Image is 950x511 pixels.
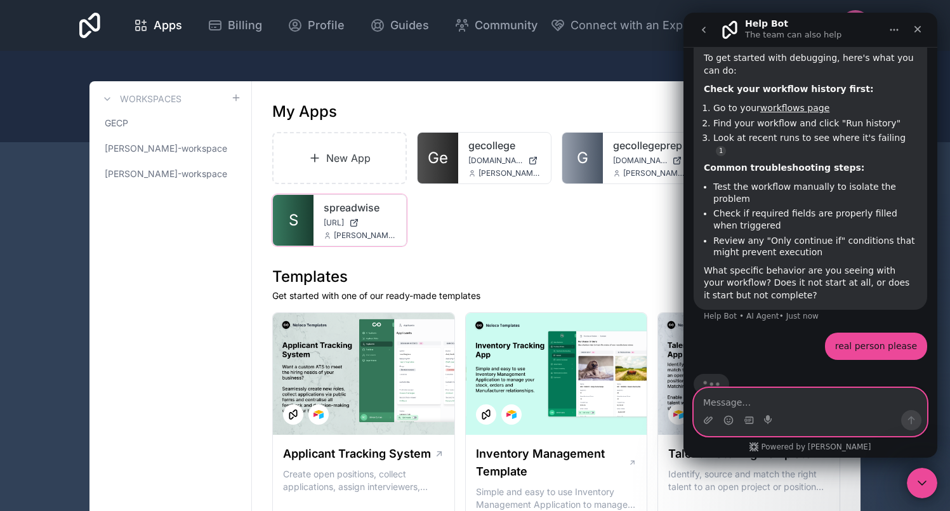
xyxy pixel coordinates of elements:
div: real person please [142,320,244,348]
span: [PERSON_NAME]-workspace [105,142,227,155]
span: GECP [105,117,128,129]
a: Workspaces [100,91,181,107]
a: GECP [100,112,241,135]
button: Send a message… [218,397,238,418]
span: [URL] [324,218,344,228]
span: Community [475,17,538,34]
button: Emoji picker [40,402,50,413]
span: G [577,148,588,168]
button: Connect with an Expert [550,17,698,34]
iframe: Intercom live chat [683,13,937,458]
p: Get started with one of our ready-made templates [272,289,840,302]
div: To get started with debugging, here's what you can do: [20,39,234,64]
img: Airtable Logo [673,409,683,420]
a: Guides [360,11,439,39]
li: Check if required fields are properly filled when triggered [30,195,234,218]
iframe: Intercom live chat [907,468,937,498]
li: Find your workflow and click "Run history" [30,105,234,117]
h1: My Apps [272,102,337,122]
span: [PERSON_NAME][EMAIL_ADDRESS] [334,230,396,241]
span: Apps [154,17,182,34]
a: [URL] [324,218,396,228]
span: [PERSON_NAME]-workspace [105,168,227,180]
span: [PERSON_NAME][EMAIL_ADDRESS][DOMAIN_NAME] [623,168,685,178]
span: [PERSON_NAME][EMAIL_ADDRESS][DOMAIN_NAME] [478,168,541,178]
a: Ge [418,133,458,183]
a: S [273,195,313,246]
img: Airtable Logo [506,409,517,420]
a: [DOMAIN_NAME] [468,156,541,166]
a: [PERSON_NAME]-workspace [100,163,241,185]
span: Profile [308,17,345,34]
a: Apps [123,11,192,39]
a: Source reference 140763730: [32,133,43,143]
span: Guides [390,17,429,34]
textarea: Message… [11,376,243,397]
span: Ge [428,148,448,168]
button: Gif picker [60,402,70,413]
p: Identify, source and match the right talent to an open project or position with our Talent Matchi... [668,468,829,493]
a: New App [272,132,407,184]
li: Test the workflow manually to isolate the problem [30,168,234,192]
li: Look at recent runs to see where it's failing [30,119,234,143]
h3: Workspaces [120,93,181,105]
a: G [562,133,603,183]
h1: Talent Matching Template [668,445,812,463]
a: workflows page [77,90,146,100]
a: [DOMAIN_NAME] [613,156,685,166]
a: [PERSON_NAME]-workspace [100,137,241,160]
div: real person please [152,328,234,340]
button: Start recording [81,402,91,413]
img: Airtable Logo [313,409,324,420]
img: Typing [10,361,46,383]
li: Go to your [30,90,234,102]
b: Check your workflow history first: [20,71,190,81]
div: Help Bot • AI Agent • Just now [20,300,135,307]
a: Community [444,11,548,39]
a: gecollegeprep [613,138,685,153]
h1: Templates [272,267,840,287]
a: Profile [277,11,355,39]
p: Create open positions, collect applications, assign interviewers, centralise candidate feedback a... [283,468,444,493]
a: Billing [197,11,272,39]
b: Common troubleshooting steps: [20,150,181,160]
div: Peter says… [10,320,244,363]
span: [DOMAIN_NAME] [613,156,668,166]
a: spreadwise [324,200,396,215]
p: Simple and easy to use Inventory Management Application to manage your stock, orders and Manufact... [476,486,637,511]
li: Review any "Only continue if" conditions that might prevent execution [30,222,234,246]
h1: Applicant Tracking System [283,445,431,463]
span: Connect with an Expert [571,17,698,34]
button: Upload attachment [20,402,30,413]
span: [DOMAIN_NAME] [468,156,523,166]
a: gecollege [468,138,541,153]
div: What specific behavior are you seeing with your workflow? Does it not start at all, or does it st... [20,252,234,289]
span: S [289,210,298,230]
span: Billing [228,17,262,34]
h1: Inventory Management Template [476,445,628,481]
